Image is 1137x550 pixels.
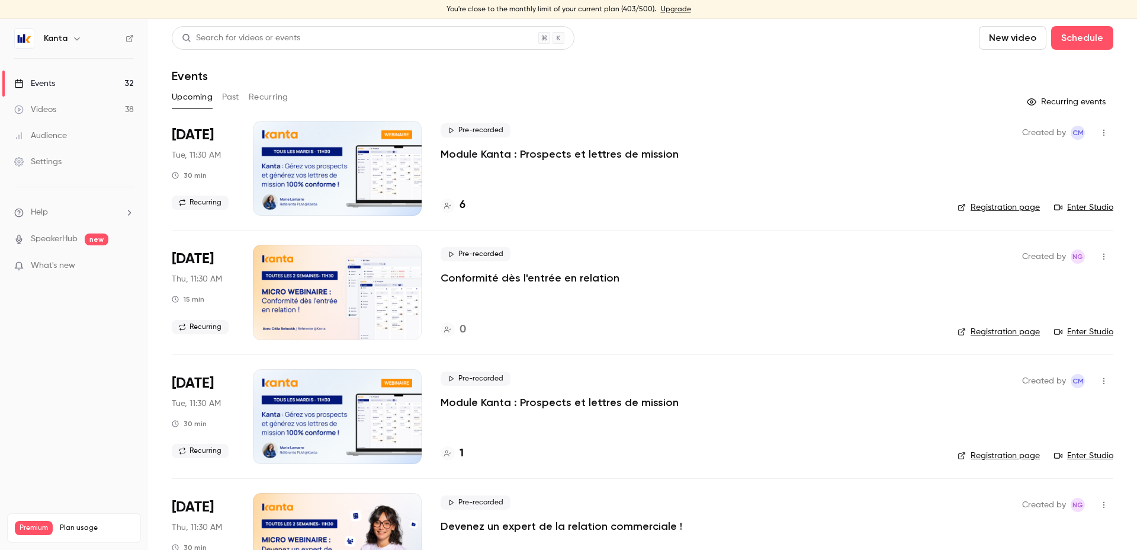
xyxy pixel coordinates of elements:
a: Upgrade [661,5,691,14]
div: Settings [14,156,62,168]
span: Premium [15,521,53,535]
div: Search for videos or events [182,32,300,44]
h4: 6 [460,197,465,213]
span: Pre-recorded [441,247,510,261]
div: Videos [14,104,56,116]
span: Thu, 11:30 AM [172,522,222,533]
div: Oct 16 Thu, 11:30 AM (Europe/Paris) [172,245,234,340]
span: Created by [1022,374,1066,388]
h4: 1 [460,446,464,462]
img: Kanta [15,29,34,48]
span: Tue, 11:30 AM [172,398,221,410]
span: [DATE] [172,126,214,145]
button: Recurring [249,88,288,107]
span: NG [1072,498,1083,512]
span: Pre-recorded [441,372,510,386]
span: new [85,234,108,245]
button: New video [979,26,1046,50]
h1: Events [172,69,208,83]
a: Module Kanta : Prospects et lettres de mission [441,395,679,410]
span: Recurring [172,444,229,458]
span: Nicolas Guitard [1071,250,1085,264]
li: help-dropdown-opener [14,206,134,219]
a: Enter Studio [1054,326,1113,338]
span: Charlotte MARTEL [1071,374,1085,388]
div: Audience [14,130,67,142]
span: Recurring [172,320,229,334]
div: Oct 21 Tue, 11:30 AM (Europe/Paris) [172,369,234,464]
span: CM [1072,126,1084,140]
span: Nicolas Guitard [1071,498,1085,512]
a: Enter Studio [1054,450,1113,462]
span: Pre-recorded [441,495,510,510]
button: Upcoming [172,88,213,107]
a: Registration page [958,326,1040,338]
button: Recurring events [1022,92,1113,111]
iframe: Noticeable Trigger [120,261,134,271]
span: Pre-recorded [441,123,510,137]
a: 0 [441,322,466,338]
span: NG [1072,250,1083,264]
span: Plan usage [60,523,133,533]
span: Created by [1022,126,1066,140]
a: 6 [441,197,465,213]
span: [DATE] [172,250,214,268]
span: Help [31,206,48,219]
span: What's new [31,260,75,272]
span: [DATE] [172,374,214,393]
span: Created by [1022,250,1066,264]
div: 30 min [172,171,207,180]
a: Registration page [958,450,1040,462]
div: 30 min [172,419,207,429]
h4: 0 [460,322,466,338]
a: Registration page [958,202,1040,213]
span: Charlotte MARTEL [1071,126,1085,140]
a: Conformité dès l'entrée en relation [441,271,619,285]
a: Devenez un expert de la relation commerciale ! [441,519,682,533]
div: Events [14,78,55,89]
button: Schedule [1051,26,1113,50]
span: Created by [1022,498,1066,512]
div: Oct 14 Tue, 11:30 AM (Europe/Paris) [172,121,234,216]
span: Tue, 11:30 AM [172,149,221,161]
a: Module Kanta : Prospects et lettres de mission [441,147,679,161]
div: 15 min [172,295,204,304]
button: Past [222,88,239,107]
span: [DATE] [172,498,214,517]
a: 1 [441,446,464,462]
a: SpeakerHub [31,233,78,245]
h6: Kanta [44,33,68,44]
a: Enter Studio [1054,202,1113,213]
span: CM [1072,374,1084,388]
span: Recurring [172,196,229,210]
span: Thu, 11:30 AM [172,273,222,285]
